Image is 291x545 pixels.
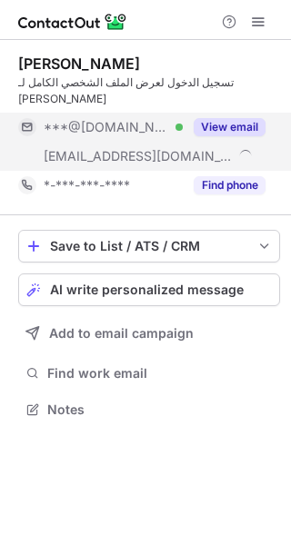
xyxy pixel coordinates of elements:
button: save-profile-one-click [18,230,280,263]
button: Add to email campaign [18,317,280,350]
button: Find work email [18,361,280,386]
div: [PERSON_NAME] [18,54,140,73]
span: AI write personalized message [50,282,244,297]
button: AI write personalized message [18,273,280,306]
span: Find work email [47,365,273,381]
div: Save to List / ATS / CRM [50,239,248,253]
span: [EMAIL_ADDRESS][DOMAIN_NAME] [44,148,233,164]
button: Reveal Button [194,118,266,136]
span: Add to email campaign [49,326,194,341]
button: Reveal Button [194,176,266,194]
button: Notes [18,397,280,422]
img: ContactOut v5.3.10 [18,11,127,33]
span: ***@[DOMAIN_NAME] [44,119,169,135]
div: تسجيل الدخول لعرض الملف الشخصي الكامل لـ [PERSON_NAME] [18,74,280,107]
span: Notes [47,401,273,418]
